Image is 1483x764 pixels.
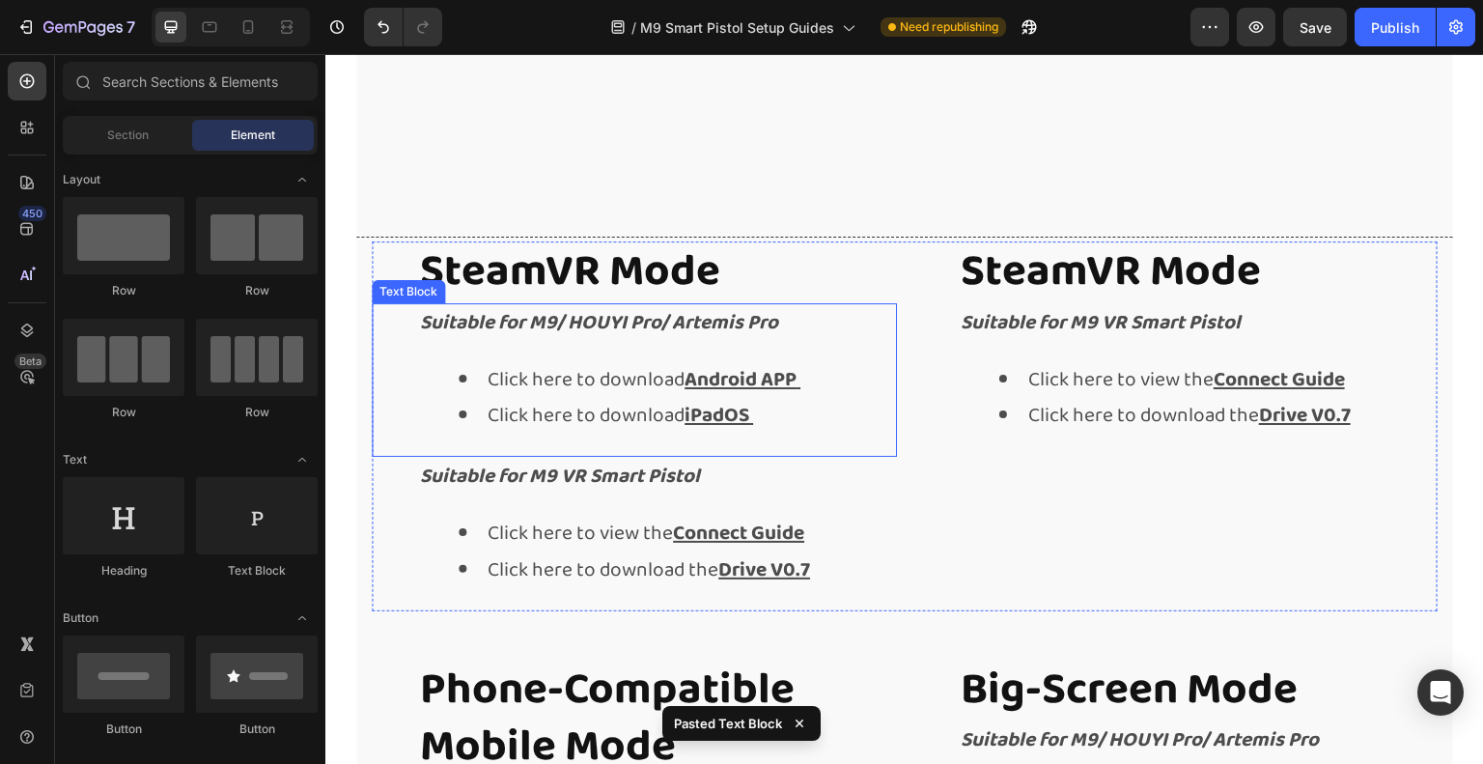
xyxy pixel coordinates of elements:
div: Button [196,721,318,738]
span: Toggle open [287,164,318,195]
p: Pasted Text Block [674,714,782,733]
div: Row [63,404,184,421]
span: / [631,17,636,38]
strong: Suitable for M9/ HOUYI Pro/ Artemis Pro [635,669,993,702]
span: Element [231,127,275,144]
div: Open Intercom Messenger [1417,669,1464,716]
a: Drive V0.7 [934,345,1025,378]
u: iPadOS [359,345,424,378]
a: Connect Guide [348,463,479,495]
div: Button [63,721,184,738]
div: Row [196,404,318,421]
button: Save [1283,8,1347,46]
span: Text [63,451,87,468]
li: Click here to download the [674,344,1110,381]
li: Click here to download the [133,498,570,535]
button: Publish [1355,8,1436,46]
div: Undo/Redo [364,8,442,46]
li: Click here to download [133,344,570,381]
div: Text Block [196,562,318,580]
div: Row [196,282,318,299]
a: Connect Guide [888,309,1020,342]
u: Android APP [359,309,471,342]
p: 7 [126,15,135,39]
span: M9 Smart Pistol Setup Guides [640,17,834,38]
div: 450 [18,206,46,221]
a: iPadOS [359,345,428,378]
a: Drive V0.7 [393,499,485,532]
span: Toggle open [287,603,318,634]
div: Beta [14,354,46,369]
div: Row [63,282,184,299]
div: Publish [1371,17,1419,38]
span: Button [63,609,98,627]
span: Toggle open [287,444,318,475]
div: Heading [63,562,184,580]
button: 7 [8,8,144,46]
li: Click here to view the [133,462,570,498]
li: Click here to view the [674,308,1110,345]
iframe: To enrich screen reader interactions, please activate Accessibility in Grammarly extension settings [325,54,1483,764]
span: Section [107,127,149,144]
a: Android APP [359,309,475,342]
span: Save [1300,19,1331,36]
input: Search Sections & Elements [63,62,318,100]
div: Text Block [50,229,116,246]
strong: SteamVR Mode [635,182,936,253]
span: Need republishing [900,18,998,36]
span: Layout [63,171,100,188]
strong: Suitable for M9 VR Smart Pistol [95,406,375,439]
strong: Suitable for M9 VR Smart Pistol [635,252,915,285]
strong: Phone-Compatible Mobile Mode [95,600,469,729]
h2: Big-Screen Mode [633,606,1112,667]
